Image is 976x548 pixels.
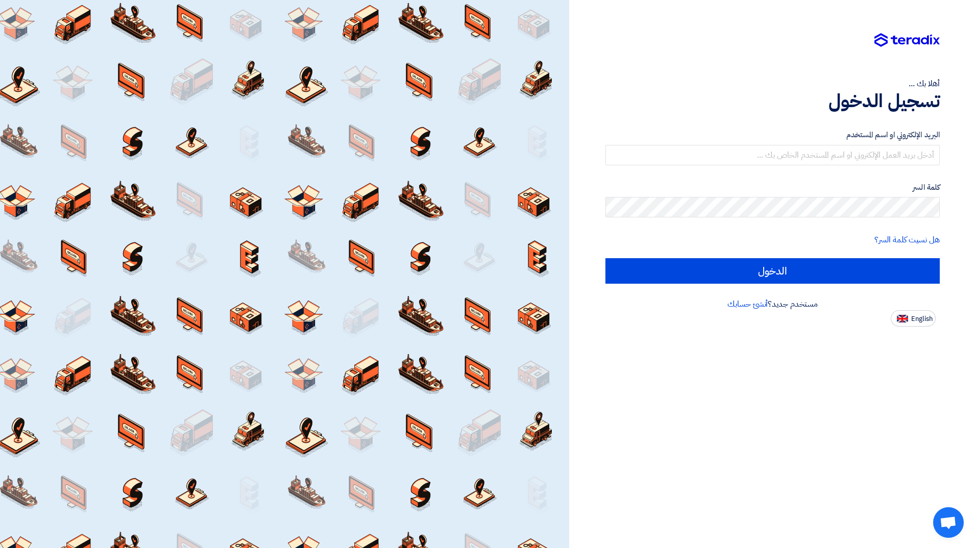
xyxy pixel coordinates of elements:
[605,90,940,112] h1: تسجيل الدخول
[874,33,940,47] img: Teradix logo
[605,258,940,284] input: الدخول
[605,182,940,193] label: كلمة السر
[933,507,964,538] div: Open chat
[874,234,940,246] a: هل نسيت كلمة السر؟
[891,310,936,327] button: English
[897,315,908,322] img: en-US.png
[605,129,940,141] label: البريد الإلكتروني او اسم المستخدم
[727,298,768,310] a: أنشئ حسابك
[605,78,940,90] div: أهلا بك ...
[605,145,940,165] input: أدخل بريد العمل الإلكتروني او اسم المستخدم الخاص بك ...
[605,298,940,310] div: مستخدم جديد؟
[911,315,933,322] span: English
